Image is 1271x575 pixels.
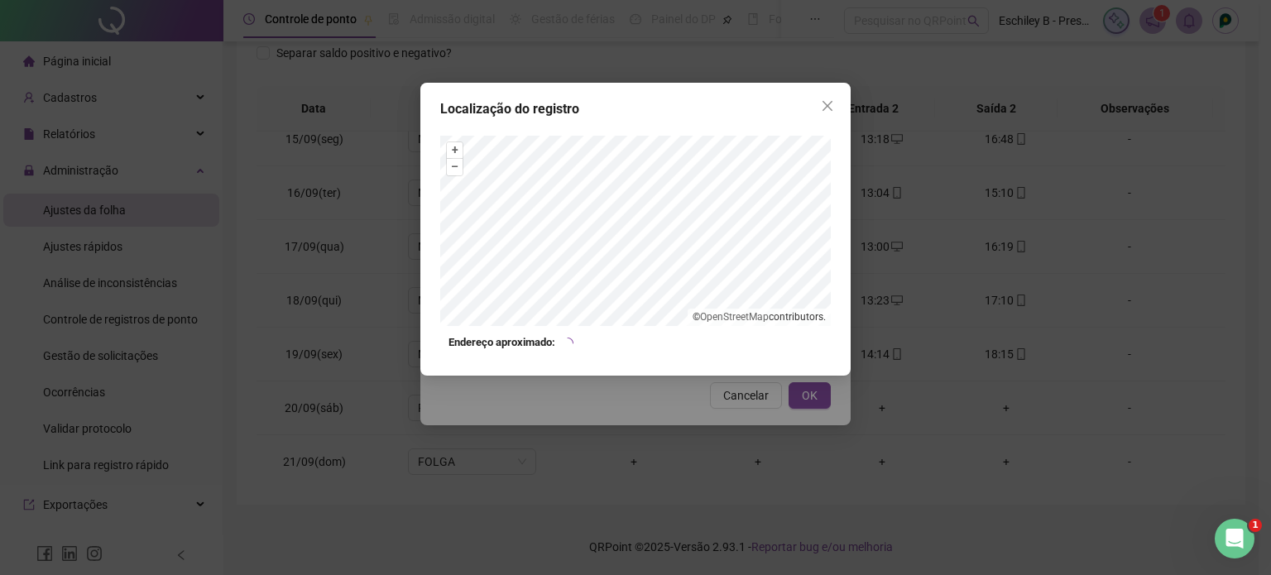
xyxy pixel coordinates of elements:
li: © contributors. [693,311,826,323]
span: loading [562,338,573,349]
iframe: Intercom live chat [1215,519,1254,558]
button: Close [814,93,841,119]
button: – [447,159,463,175]
span: 1 [1249,519,1262,532]
span: close [821,99,834,113]
a: OpenStreetMap [700,311,769,323]
div: Localização do registro [440,99,831,119]
button: + [447,142,463,158]
strong: Endereço aproximado: [448,334,555,351]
